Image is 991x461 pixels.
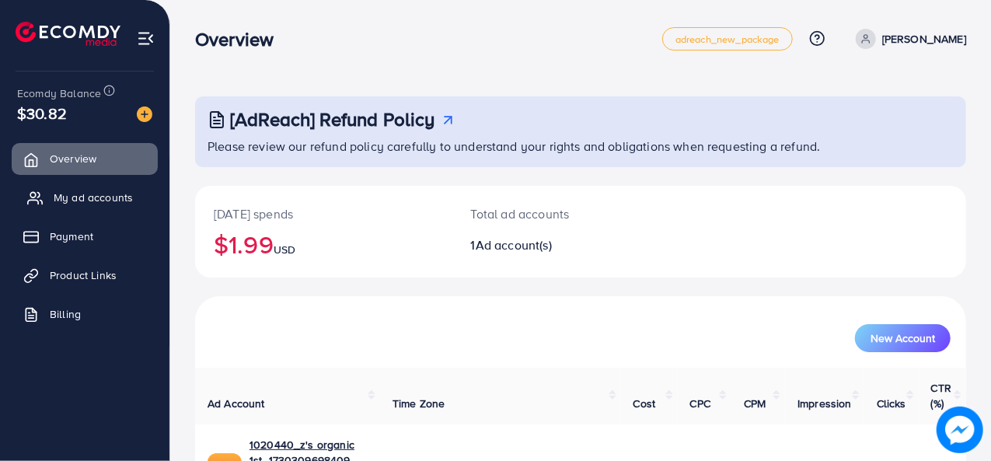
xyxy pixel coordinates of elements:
img: image [937,407,983,453]
a: [PERSON_NAME] [850,29,966,49]
img: menu [137,30,155,47]
span: CPC [690,396,710,411]
span: New Account [871,333,935,344]
h2: $1.99 [214,229,434,259]
span: Ad account(s) [476,236,552,253]
span: Billing [50,306,81,322]
span: Impression [797,396,852,411]
a: Billing [12,299,158,330]
h2: 1 [471,238,626,253]
h3: Overview [195,28,286,51]
a: Product Links [12,260,158,291]
span: My ad accounts [54,190,133,205]
p: Please review our refund policy carefully to understand your rights and obligations when requesti... [208,137,957,155]
button: New Account [855,324,951,352]
span: Time Zone [393,396,445,411]
span: Cost [633,396,656,411]
span: adreach_new_package [675,34,780,44]
span: USD [274,242,295,257]
span: Payment [50,229,93,244]
a: My ad accounts [12,182,158,213]
span: Ecomdy Balance [17,86,101,101]
p: [DATE] spends [214,204,434,223]
p: [PERSON_NAME] [882,30,966,48]
p: Total ad accounts [471,204,626,223]
span: Overview [50,151,96,166]
h3: [AdReach] Refund Policy [230,108,435,131]
span: Ad Account [208,396,265,411]
a: adreach_new_package [662,27,793,51]
a: Payment [12,221,158,252]
img: image [137,107,152,122]
img: logo [16,22,120,46]
span: Product Links [50,267,117,283]
span: CTR (%) [931,380,951,411]
span: $30.82 [17,102,67,124]
span: CPM [744,396,766,411]
a: Overview [12,143,158,174]
span: Clicks [877,396,906,411]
